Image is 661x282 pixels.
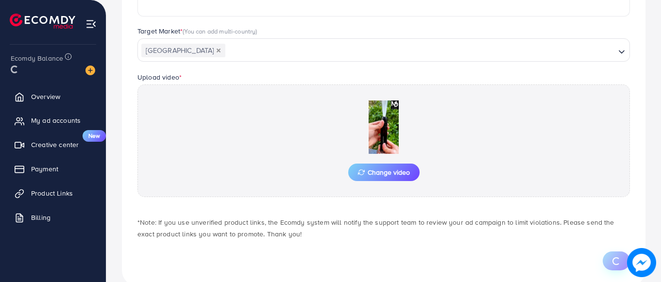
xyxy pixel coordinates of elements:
[141,44,225,57] span: [GEOGRAPHIC_DATA]
[31,188,73,198] span: Product Links
[31,213,51,222] span: Billing
[7,87,99,106] a: Overview
[627,248,656,277] img: image
[358,169,410,176] span: Change video
[226,43,614,58] input: Search for option
[31,140,79,149] span: Creative center
[7,208,99,227] a: Billing
[137,216,630,240] p: *Note: If you use unverified product links, the Ecomdy system will notify the support team to rev...
[7,135,99,154] a: Creative centerNew
[335,100,432,154] img: Preview Image
[137,72,182,82] label: Upload video
[7,183,99,203] a: Product Links
[31,116,81,125] span: My ad accounts
[137,26,257,36] label: Target Market
[85,66,95,75] img: image
[7,159,99,179] a: Payment
[216,48,221,53] button: Deselect Pakistan
[11,53,63,63] span: Ecomdy Balance
[31,164,58,174] span: Payment
[7,111,99,130] a: My ad accounts
[85,18,97,30] img: menu
[137,38,630,62] div: Search for option
[10,14,75,29] img: logo
[348,164,420,181] button: Change video
[83,130,106,142] span: New
[183,27,257,35] span: (You can add multi-country)
[31,92,60,101] span: Overview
